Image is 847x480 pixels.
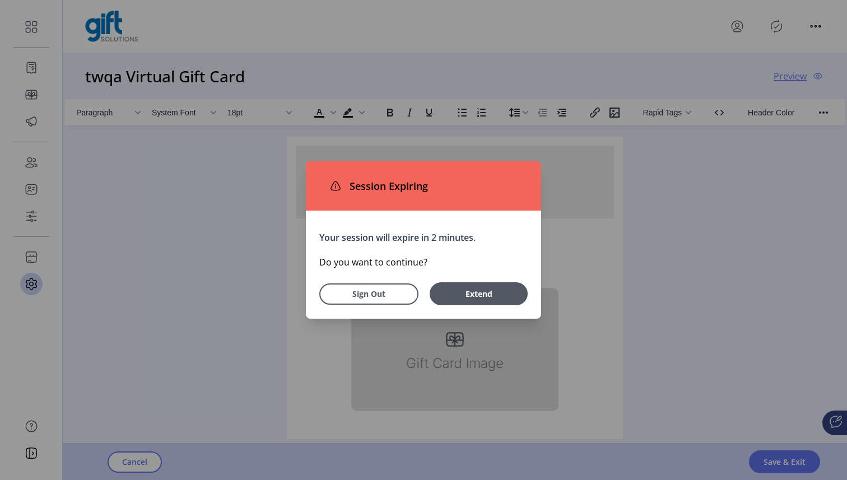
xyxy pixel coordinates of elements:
[319,255,528,269] p: Do you want to continue?
[435,288,522,300] span: Extend
[334,288,404,300] span: Sign Out
[319,231,528,244] p: Your session will expire in 2 minutes.
[319,283,418,305] button: Sign Out
[430,282,528,305] button: Extend
[345,179,428,194] span: Session Expiring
